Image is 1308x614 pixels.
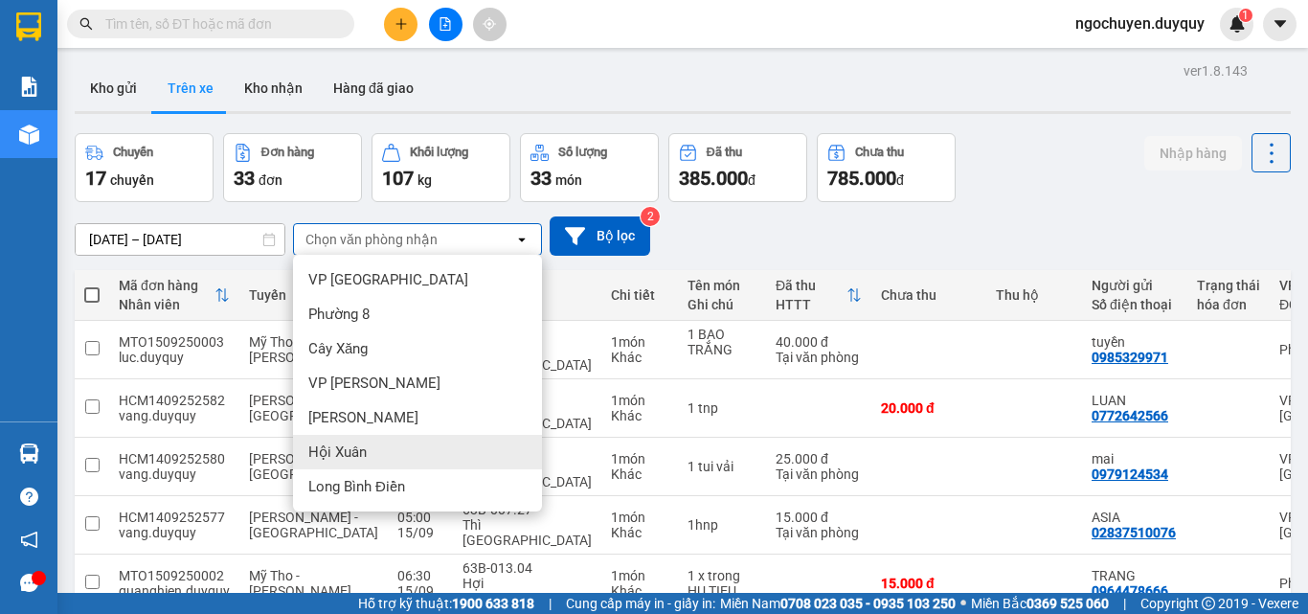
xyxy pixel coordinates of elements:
span: Mỹ Tho - [PERSON_NAME] [249,334,351,365]
button: Đã thu385.000đ [668,133,807,202]
th: Toggle SortBy [766,270,871,321]
span: copyright [1202,597,1215,610]
span: Cung cấp máy in - giấy in: [566,593,715,614]
div: Tuyến [249,287,378,303]
svg: open [514,232,530,247]
span: chuyến [110,172,154,188]
div: 25.000 đ [776,451,862,466]
button: Đơn hàng33đơn [223,133,362,202]
strong: 0708 023 035 - 0935 103 250 [780,596,956,611]
span: plus [395,17,408,31]
span: kg [417,172,432,188]
span: 17 [85,167,106,190]
span: đ [748,172,755,188]
div: mai [1092,451,1178,466]
button: Bộ lọc [550,216,650,256]
div: Khác [611,350,668,365]
div: 40.000 đ [776,334,862,350]
div: Chuyến [113,146,153,159]
span: Phường 8 [308,305,370,324]
button: Kho gửi [75,65,152,111]
div: 1 tnp [688,400,756,416]
div: 0772642566 [1092,408,1168,423]
img: warehouse-icon [19,125,39,145]
div: 1 món [611,451,668,466]
div: LUAN [1092,393,1178,408]
div: MTO1509250002 [119,568,230,583]
div: Ghi chú [688,297,756,312]
div: Người gửi [1092,278,1178,293]
span: đơn [259,172,282,188]
span: VP [PERSON_NAME] [308,374,440,393]
span: search [79,17,93,31]
div: Số lượng [558,146,607,159]
span: món [555,172,582,188]
button: Hàng đã giao [318,65,429,111]
div: 0964478666 [1092,583,1168,599]
span: file-add [439,17,452,31]
div: 05:00 [397,510,443,525]
div: 0979124534 [1092,466,1168,482]
div: Nhân viên [119,297,214,312]
div: 1 món [611,334,668,350]
div: TRANG [1092,568,1178,583]
input: Select a date range. [76,224,284,255]
div: Khác [611,408,668,423]
div: 15/09 [397,525,443,540]
div: Đã thu [707,146,742,159]
div: Tại văn phòng [776,466,862,482]
span: [PERSON_NAME] - [GEOGRAPHIC_DATA] [249,393,378,423]
span: question-circle [20,488,38,506]
div: 1 x trong [688,568,756,583]
span: Miền Nam [720,593,956,614]
span: [PERSON_NAME] - [GEOGRAPHIC_DATA] [249,510,378,540]
span: caret-down [1272,15,1289,33]
div: HU TIEU [688,583,756,599]
img: icon-new-feature [1229,15,1246,33]
input: Tìm tên, số ĐT hoặc mã đơn [105,13,331,34]
span: 385.000 [679,167,748,190]
div: MTO1509250003 [119,334,230,350]
button: Chưa thu785.000đ [817,133,956,202]
img: warehouse-icon [19,443,39,464]
span: | [549,593,552,614]
button: aim [473,8,507,41]
div: 63B-013.04 [462,560,592,576]
div: HCM1409252580 [119,451,230,466]
div: tuyền [1092,334,1178,350]
div: 15/09 [397,583,443,599]
span: notification [20,531,38,549]
span: message [20,574,38,592]
button: file-add [429,8,462,41]
div: Thu hộ [996,287,1072,303]
span: VP [GEOGRAPHIC_DATA] [308,270,468,289]
div: Khối lượng [410,146,468,159]
div: Khác [611,525,668,540]
div: 1 món [611,568,668,583]
div: 15.000 đ [881,576,977,591]
span: aim [483,17,496,31]
span: ngochuyen.duyquy [1060,11,1220,35]
strong: 1900 633 818 [452,596,534,611]
div: Tại văn phòng [776,350,862,365]
div: 1 tui vải [688,459,756,474]
span: 785.000 [827,167,896,190]
button: Trên xe [152,65,229,111]
span: Miền Bắc [971,593,1109,614]
div: Chi tiết [611,287,668,303]
button: Khối lượng107kg [372,133,510,202]
div: Chưa thu [855,146,904,159]
div: Khác [611,466,668,482]
div: quanghien.duyquy [119,583,230,599]
span: | [1123,593,1126,614]
div: Trạng thái [1197,278,1260,293]
ul: Menu [293,255,542,512]
span: [PERSON_NAME] [308,408,418,427]
div: ASIA [1092,510,1178,525]
div: Chọn văn phòng nhận [305,230,438,249]
div: 1 BAO TRẮNG [688,327,756,357]
div: vang.duyquy [119,525,230,540]
div: 1 món [611,393,668,408]
button: Số lượng33món [520,133,659,202]
div: 15.000 đ [776,510,862,525]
